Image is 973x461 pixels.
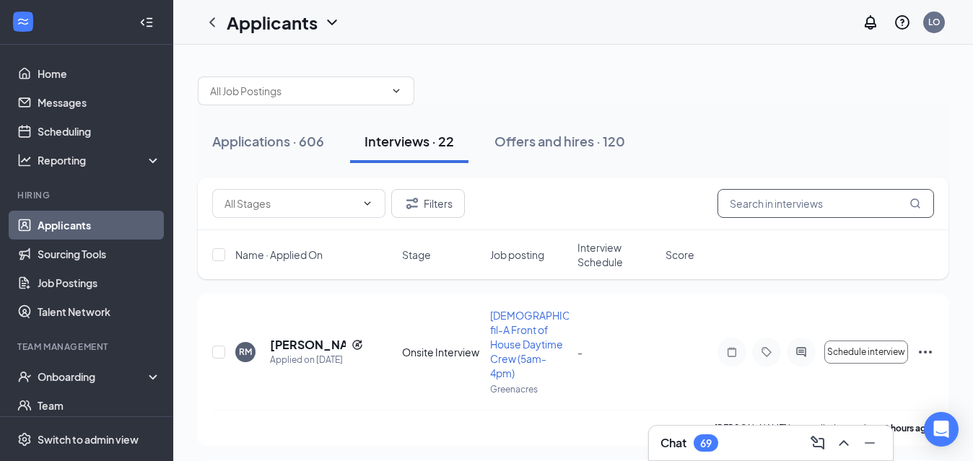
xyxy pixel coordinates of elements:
[38,211,161,240] a: Applicants
[806,431,829,455] button: ComposeMessage
[17,153,32,167] svg: Analysis
[390,85,402,97] svg: ChevronDown
[38,391,161,420] a: Team
[210,83,385,99] input: All Job Postings
[403,195,421,212] svg: Filter
[17,189,158,201] div: Hiring
[809,434,826,452] svg: ComposeMessage
[717,189,934,218] input: Search in interviews
[928,16,941,28] div: LO
[17,369,32,384] svg: UserCheck
[858,431,881,455] button: Minimize
[38,117,161,146] a: Scheduling
[824,341,908,364] button: Schedule interview
[38,153,162,167] div: Reporting
[38,369,149,384] div: Onboarding
[227,10,318,35] h1: Applicants
[577,240,657,269] span: Interview Schedule
[577,346,583,359] span: -
[38,59,161,88] a: Home
[362,198,373,209] svg: ChevronDown
[700,437,712,449] div: 69
[666,247,694,262] span: Score
[239,346,252,358] div: RM
[879,423,932,434] b: 19 hours ago
[490,383,570,395] p: Greenacres
[832,431,855,455] button: ChevronUp
[270,337,346,353] h5: [PERSON_NAME]
[793,346,810,358] svg: ActiveChat
[323,14,341,31] svg: ChevronDown
[402,345,481,359] div: Onsite Interview
[365,132,454,150] div: Interviews · 22
[660,435,686,451] h3: Chat
[835,434,852,452] svg: ChevronUp
[204,14,221,31] svg: ChevronLeft
[38,240,161,268] a: Sourcing Tools
[212,132,324,150] div: Applications · 606
[352,339,363,351] svg: Reapply
[38,432,139,447] div: Switch to admin view
[861,434,878,452] svg: Minimize
[38,268,161,297] a: Job Postings
[139,15,154,30] svg: Collapse
[494,132,625,150] div: Offers and hires · 120
[758,346,775,358] svg: Tag
[715,422,934,434] p: [PERSON_NAME] has applied more than .
[862,14,879,31] svg: Notifications
[909,198,921,209] svg: MagnifyingGlass
[270,353,363,367] div: Applied on [DATE]
[723,346,741,358] svg: Note
[38,88,161,117] a: Messages
[235,247,323,262] span: Name · Applied On
[827,347,905,357] span: Schedule interview
[402,247,431,262] span: Stage
[16,14,30,29] svg: WorkstreamLogo
[490,309,608,379] span: [DEMOGRAPHIC_DATA]-fil-A Front of House Daytime Crew (5am-4pm)
[17,432,32,447] svg: Settings
[894,14,911,31] svg: QuestionInfo
[490,247,544,262] span: Job posting
[917,343,934,361] svg: Ellipses
[224,196,356,211] input: All Stages
[391,189,465,218] button: Filter Filters
[924,412,959,447] div: Open Intercom Messenger
[17,341,158,353] div: Team Management
[38,297,161,326] a: Talent Network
